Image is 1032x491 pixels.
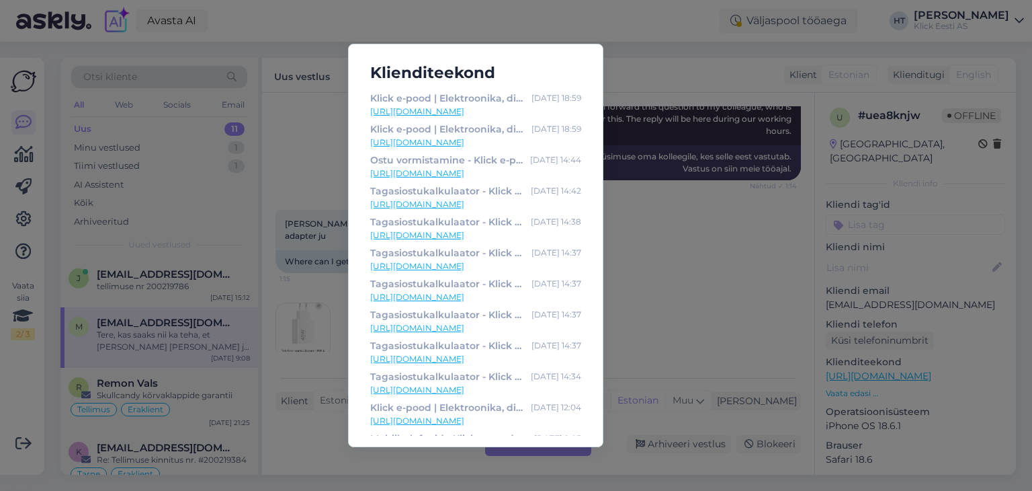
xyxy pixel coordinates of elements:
[370,198,581,211] a: [URL][DOMAIN_NAME]
[530,153,581,167] div: [DATE] 14:44
[370,245,526,260] div: Tagasiostukalkulaator - Klick e-pood
[370,400,525,415] div: Klick e-pood | Elektroonika, digikaup, kodutehnika
[531,276,581,291] div: [DATE] 14:37
[370,384,581,396] a: [URL][DOMAIN_NAME]
[370,307,526,322] div: Tagasiostukalkulaator - Klick e-pood
[370,431,514,446] div: Mobiiltelefonid - Klick e-pood
[370,229,581,241] a: [URL][DOMAIN_NAME]
[534,431,581,446] div: [DATE] 9:05
[531,245,581,260] div: [DATE] 14:37
[531,215,581,229] div: [DATE] 14:38
[370,137,581,149] a: [URL][DOMAIN_NAME]
[370,260,581,272] a: [URL][DOMAIN_NAME]
[370,167,581,180] a: [URL][DOMAIN_NAME]
[370,322,581,334] a: [URL][DOMAIN_NAME]
[531,184,581,198] div: [DATE] 14:42
[531,369,581,384] div: [DATE] 14:34
[370,215,525,229] div: Tagasiostukalkulaator - Klick e-pood
[370,91,526,106] div: Klick e-pood | Elektroonika, digikaup, kodutehnika
[531,91,581,106] div: [DATE] 18:59
[359,61,592,85] h5: Klienditeekond
[370,153,525,167] div: Ostu vormistamine - Klick e-pood
[370,415,581,427] a: [URL][DOMAIN_NAME]
[370,353,581,365] a: [URL][DOMAIN_NAME]
[531,307,581,322] div: [DATE] 14:37
[531,400,581,415] div: [DATE] 12:04
[370,369,525,384] div: Tagasiostukalkulaator - Klick e-pood
[370,338,526,353] div: Tagasiostukalkulaator - Klick e-pood
[370,122,526,137] div: Klick e-pood | Elektroonika, digikaup, kodutehnika
[370,291,581,303] a: [URL][DOMAIN_NAME]
[531,338,581,353] div: [DATE] 14:37
[370,106,581,118] a: [URL][DOMAIN_NAME]
[370,184,525,198] div: Tagasiostukalkulaator - Klick e-pood
[370,276,526,291] div: Tagasiostukalkulaator - Klick e-pood
[531,122,581,137] div: [DATE] 18:59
